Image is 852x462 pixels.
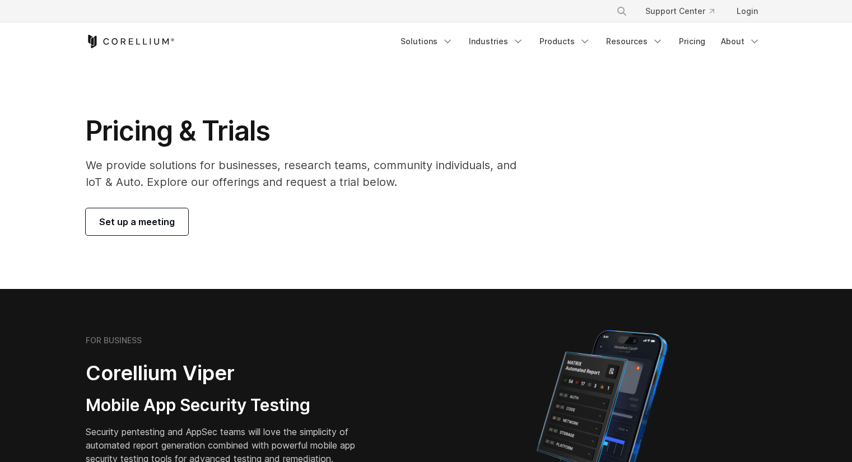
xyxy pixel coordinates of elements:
[672,31,712,52] a: Pricing
[86,335,142,346] h6: FOR BUSINESS
[599,31,670,52] a: Resources
[394,31,767,52] div: Navigation Menu
[394,31,460,52] a: Solutions
[603,1,767,21] div: Navigation Menu
[86,35,175,48] a: Corellium Home
[86,208,188,235] a: Set up a meeting
[612,1,632,21] button: Search
[462,31,530,52] a: Industries
[99,215,175,228] span: Set up a meeting
[86,361,373,386] h2: Corellium Viper
[86,395,373,416] h3: Mobile App Security Testing
[86,157,532,190] p: We provide solutions for businesses, research teams, community individuals, and IoT & Auto. Explo...
[86,114,532,148] h1: Pricing & Trials
[728,1,767,21] a: Login
[533,31,597,52] a: Products
[636,1,723,21] a: Support Center
[714,31,767,52] a: About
